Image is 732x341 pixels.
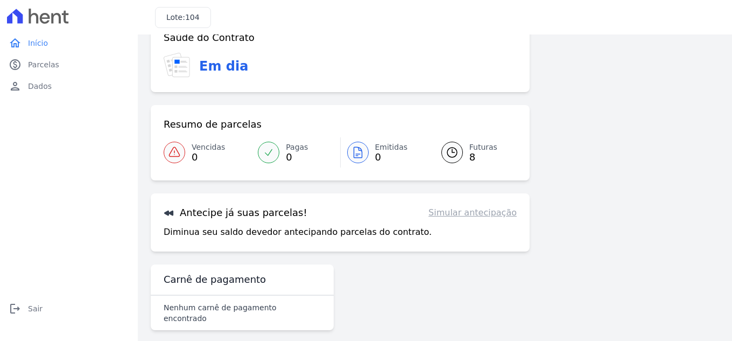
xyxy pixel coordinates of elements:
i: person [9,80,22,93]
a: Pagas 0 [251,137,340,168]
i: paid [9,58,22,71]
a: Simular antecipação [428,206,517,219]
span: Futuras [469,142,497,153]
a: homeInício [4,32,133,54]
span: Dados [28,81,52,92]
span: 0 [286,153,308,162]
a: paidParcelas [4,54,133,75]
h3: Carnê de pagamento [164,273,266,286]
h3: Em dia [199,57,248,76]
span: Vencidas [192,142,225,153]
a: Emitidas 0 [341,137,428,168]
a: personDados [4,75,133,97]
p: Nenhum carnê de pagamento encontrado [164,302,321,324]
span: 0 [192,153,225,162]
span: Parcelas [28,59,59,70]
i: home [9,37,22,50]
i: logout [9,302,22,315]
span: Início [28,38,48,48]
p: Diminua seu saldo devedor antecipando parcelas do contrato. [164,226,432,239]
span: Sair [28,303,43,314]
a: Futuras 8 [428,137,517,168]
span: 8 [469,153,497,162]
span: Pagas [286,142,308,153]
h3: Antecipe já suas parcelas! [164,206,307,219]
h3: Lote: [166,12,200,23]
span: 0 [375,153,408,162]
a: logoutSair [4,298,133,319]
span: Emitidas [375,142,408,153]
a: Vencidas 0 [164,137,251,168]
span: 104 [185,13,200,22]
h3: Resumo de parcelas [164,118,262,131]
h3: Saúde do Contrato [164,31,255,44]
